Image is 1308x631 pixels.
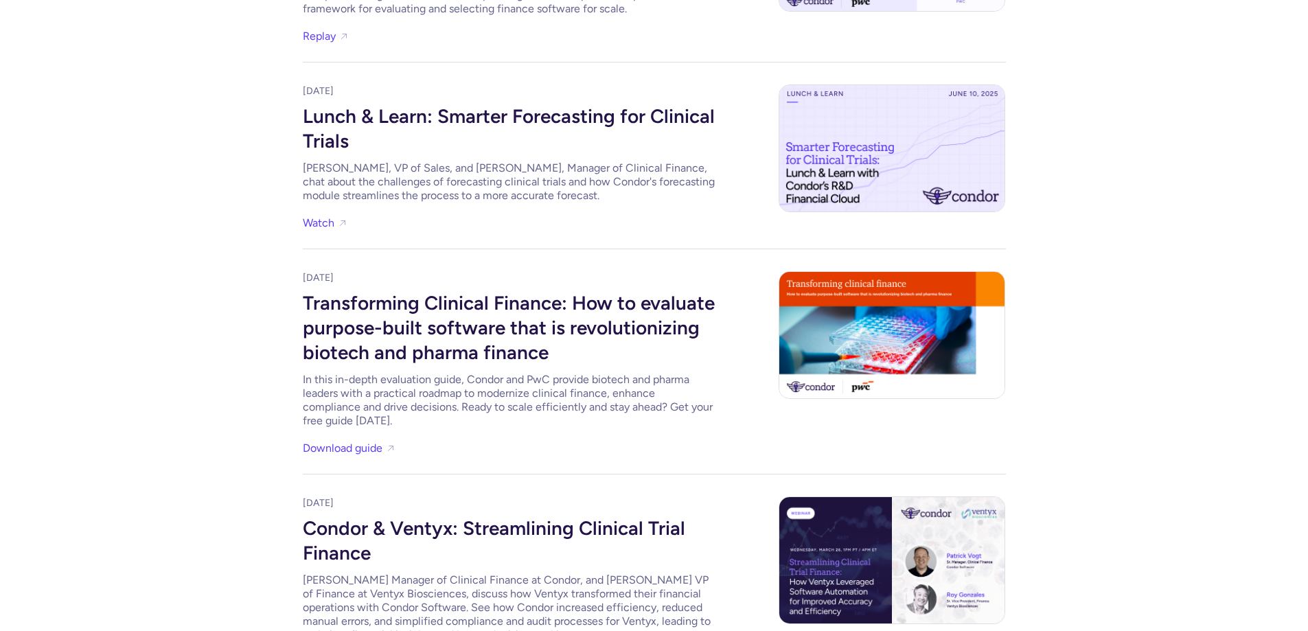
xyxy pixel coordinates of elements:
[303,373,715,428] div: In this in-depth evaluation guide, Condor and PwC provide biotech and pharma leaders with a pract...
[303,285,715,367] div: Transforming Clinical Finance: How to evaluate purpose-built software that is revolutionizing bio...
[303,439,382,457] a: Download guide
[303,214,334,232] a: Watch
[303,98,715,156] div: Lunch & Learn: Smarter Forecasting for Clinical Trials
[303,510,715,568] div: Condor & Ventyx: Streamlining Clinical Trial Finance
[303,496,715,510] div: [DATE]
[303,271,715,285] div: [DATE]
[303,84,715,98] div: [DATE]
[303,285,715,428] a: Transforming Clinical Finance: How to evaluate purpose-built software that is revolutionizing bio...
[303,98,715,203] a: Lunch & Learn: Smarter Forecasting for Clinical Trials[PERSON_NAME], VP of Sales, and [PERSON_NAM...
[303,161,715,203] div: [PERSON_NAME], VP of Sales, and [PERSON_NAME], Manager of Clinical Finance, chat about the challe...
[303,27,336,45] a: Replay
